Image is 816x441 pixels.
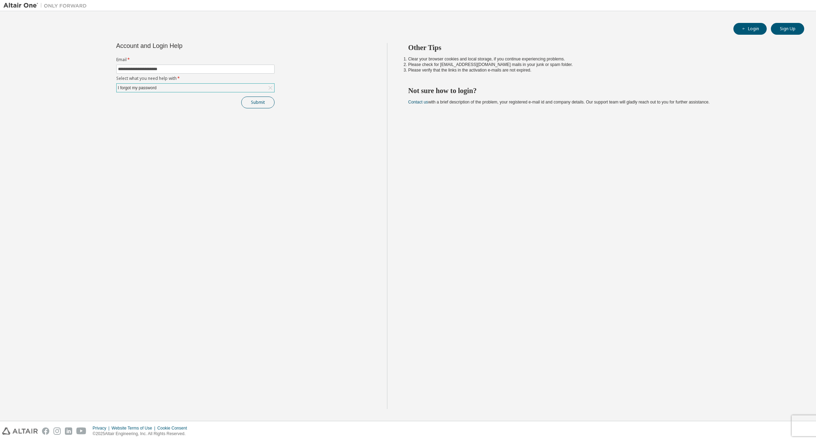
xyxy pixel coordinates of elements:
[408,62,792,67] li: Please check for [EMAIL_ADDRESS][DOMAIN_NAME] mails in your junk or spam folder.
[117,84,158,92] div: I forgot my password
[111,425,157,431] div: Website Terms of Use
[408,43,792,52] h2: Other Tips
[76,427,86,435] img: youtube.svg
[733,23,767,35] button: Login
[3,2,90,9] img: Altair One
[117,84,274,92] div: I forgot my password
[65,427,72,435] img: linkedin.svg
[241,97,275,108] button: Submit
[408,67,792,73] li: Please verify that the links in the activation e-mails are not expired.
[93,425,111,431] div: Privacy
[408,100,428,105] a: Contact us
[93,431,191,437] p: © 2025 Altair Engineering, Inc. All Rights Reserved.
[2,427,38,435] img: altair_logo.svg
[53,427,61,435] img: instagram.svg
[771,23,804,35] button: Sign Up
[408,56,792,62] li: Clear your browser cookies and local storage, if you continue experiencing problems.
[116,76,275,81] label: Select what you need help with
[116,57,275,63] label: Email
[157,425,191,431] div: Cookie Consent
[408,86,792,95] h2: Not sure how to login?
[116,43,243,49] div: Account and Login Help
[42,427,49,435] img: facebook.svg
[408,100,709,105] span: with a brief description of the problem, your registered e-mail id and company details. Our suppo...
